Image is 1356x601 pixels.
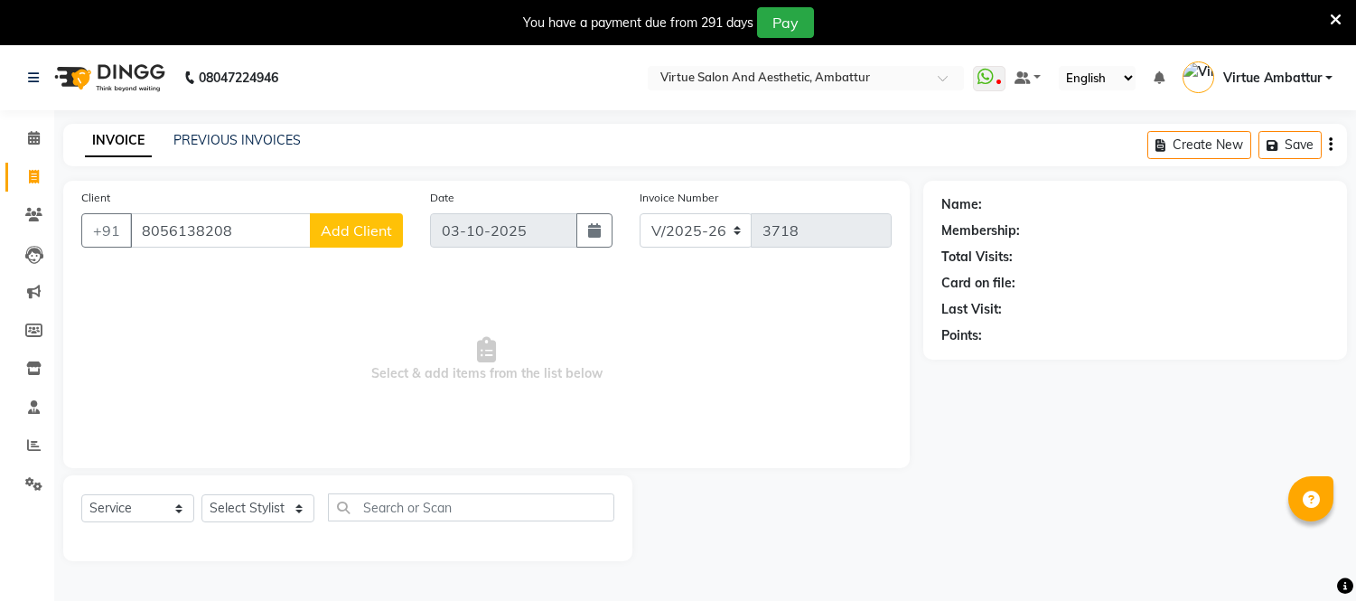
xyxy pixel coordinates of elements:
label: Invoice Number [640,190,718,206]
b: 08047224946 [199,52,278,103]
button: Create New [1147,131,1251,159]
span: Virtue Ambattur [1223,69,1322,88]
div: You have a payment due from 291 days [523,14,753,33]
span: Select & add items from the list below [81,269,892,450]
div: Last Visit: [941,300,1002,319]
div: Card on file: [941,274,1015,293]
div: Points: [941,326,982,345]
button: Save [1258,131,1322,159]
img: logo [46,52,170,103]
iframe: chat widget [1280,529,1338,583]
input: Search or Scan [328,493,614,521]
input: Search by Name/Mobile/Email/Code [130,213,311,248]
a: PREVIOUS INVOICES [173,132,301,148]
a: INVOICE [85,125,152,157]
img: Virtue Ambattur [1183,61,1214,93]
button: Add Client [310,213,403,248]
button: +91 [81,213,132,248]
button: Pay [757,7,814,38]
div: Name: [941,195,982,214]
div: Membership: [941,221,1020,240]
span: Add Client [321,221,392,239]
label: Date [430,190,454,206]
div: Total Visits: [941,248,1013,267]
label: Client [81,190,110,206]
